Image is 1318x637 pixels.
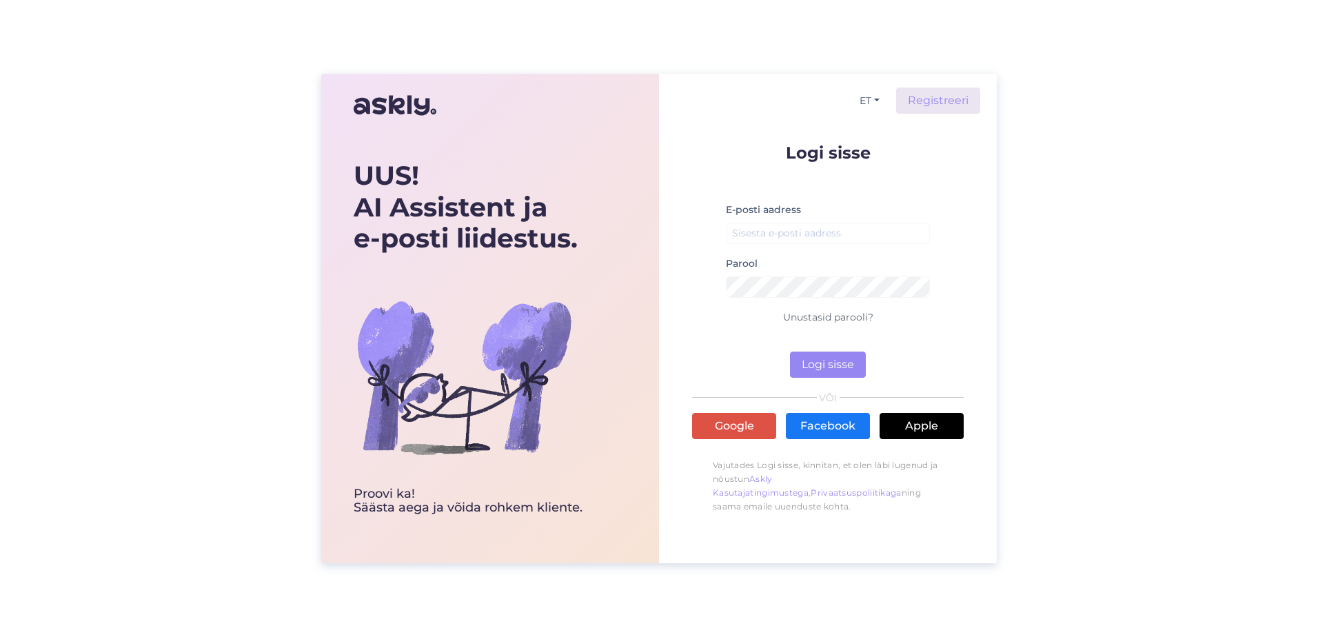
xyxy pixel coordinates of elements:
[726,203,801,217] label: E-posti aadress
[713,474,809,498] a: Askly Kasutajatingimustega
[354,487,582,515] div: Proovi ka! Säästa aega ja võida rohkem kliente.
[790,352,866,378] button: Logi sisse
[692,413,776,439] a: Google
[726,256,758,271] label: Parool
[880,413,964,439] a: Apple
[811,487,901,498] a: Privaatsuspoliitikaga
[692,144,964,161] p: Logi sisse
[783,311,873,323] a: Unustasid parooli?
[692,452,964,520] p: Vajutades Logi sisse, kinnitan, et olen läbi lugenud ja nõustun , ning saama emaile uuenduste kohta.
[354,160,582,254] div: UUS! AI Assistent ja e-posti liidestus.
[354,89,436,122] img: Askly
[354,267,574,487] img: bg-askly
[896,88,980,114] a: Registreeri
[786,413,870,439] a: Facebook
[817,393,840,403] span: VÕI
[854,91,885,111] button: ET
[726,223,930,244] input: Sisesta e-posti aadress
